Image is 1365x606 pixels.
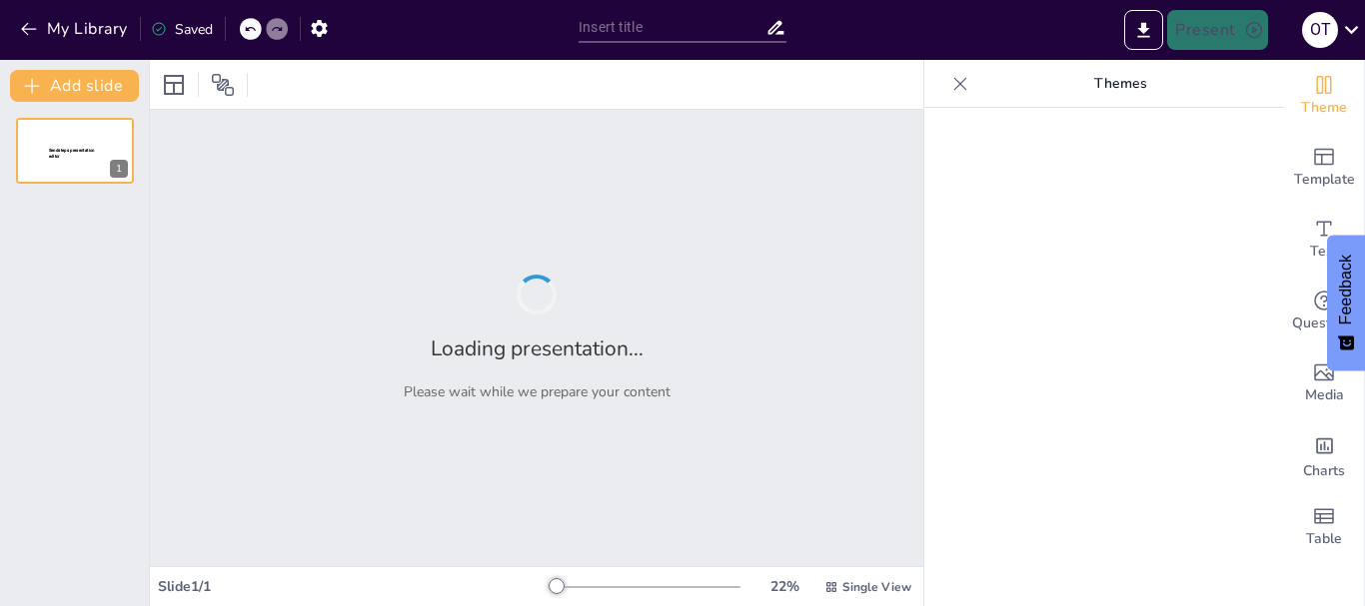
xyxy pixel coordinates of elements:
[431,334,644,362] h2: Loading presentation...
[1284,491,1364,563] div: Add a table
[842,579,911,595] span: Single View
[49,148,95,159] span: Sendsteps presentation editor
[1124,10,1163,50] button: Export to PowerPoint
[976,60,1264,108] p: Themes
[1305,384,1344,406] span: Media
[1327,235,1365,370] button: Feedback - Show survey
[579,13,765,42] input: Insert title
[1284,60,1364,132] div: Change the overall theme
[1284,132,1364,204] div: Add ready made slides
[211,73,235,97] span: Position
[1306,528,1342,550] span: Table
[1294,169,1355,191] span: Template
[16,118,134,184] div: 1
[1337,255,1355,324] span: Feedback
[158,577,549,596] div: Slide 1 / 1
[1284,419,1364,491] div: Add charts and graphs
[1301,97,1347,119] span: Theme
[1284,347,1364,419] div: Add images, graphics, shapes or video
[158,69,190,101] div: Layout
[1302,12,1338,48] div: O T
[1284,204,1364,276] div: Add text boxes
[1284,276,1364,347] div: Get real-time input from your audience
[1167,10,1267,50] button: Present
[1302,10,1338,50] button: O T
[404,382,671,401] p: Please wait while we prepare your content
[110,160,128,178] div: 1
[1303,460,1345,482] span: Charts
[1292,312,1357,334] span: Questions
[151,20,213,39] div: Saved
[10,70,139,102] button: Add slide
[15,13,136,45] button: My Library
[760,577,808,596] div: 22 %
[1310,241,1338,263] span: Text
